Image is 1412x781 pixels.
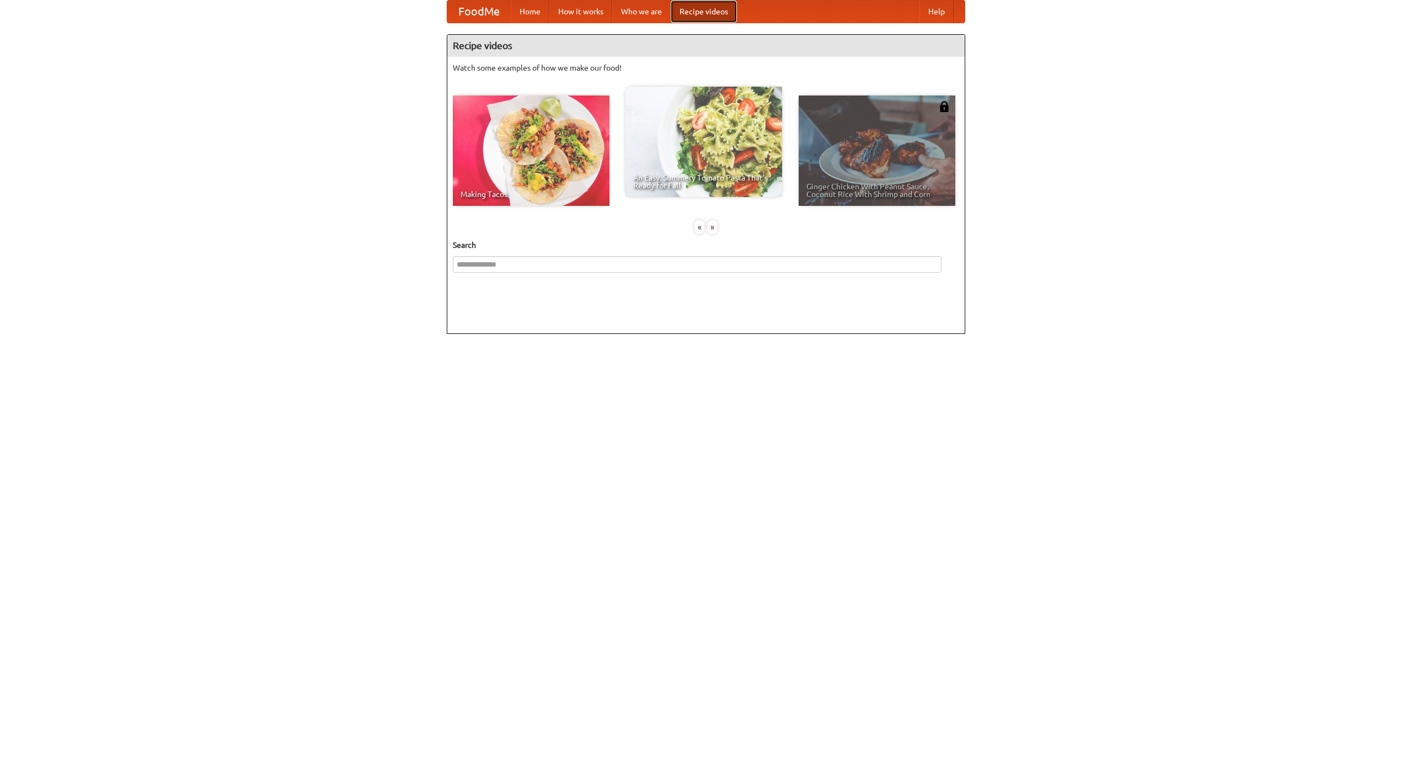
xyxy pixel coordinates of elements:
a: Home [511,1,549,23]
a: Recipe videos [671,1,737,23]
div: » [708,220,718,234]
p: Watch some examples of how we make our food! [453,62,959,73]
div: « [694,220,704,234]
img: 483408.png [939,101,950,112]
span: Making Tacos [461,190,602,198]
span: An Easy, Summery Tomato Pasta That's Ready for Fall [633,174,774,189]
a: Who we are [612,1,671,23]
h4: Recipe videos [447,35,965,57]
a: Help [919,1,954,23]
a: Making Tacos [453,95,609,206]
a: How it works [549,1,612,23]
a: FoodMe [447,1,511,23]
h5: Search [453,240,959,251]
a: An Easy, Summery Tomato Pasta That's Ready for Fall [625,87,782,197]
